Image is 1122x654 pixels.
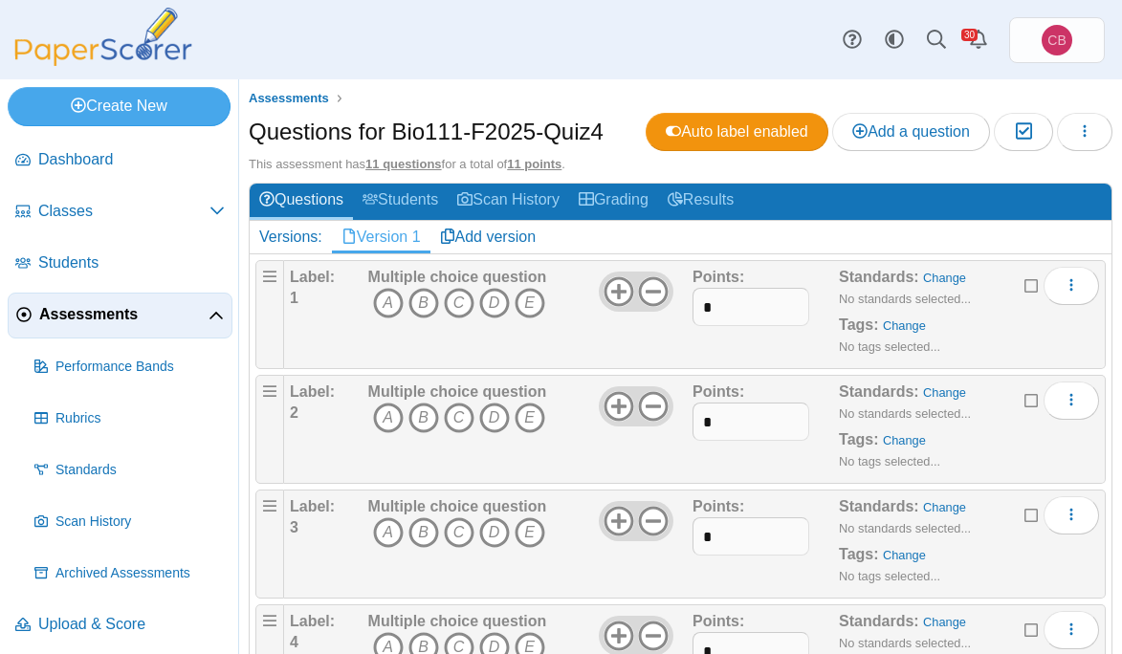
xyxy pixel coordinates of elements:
[55,512,225,532] span: Scan History
[430,221,546,253] a: Add version
[923,615,966,629] a: Change
[957,19,1000,61] a: Alerts
[852,123,970,140] span: Add a question
[373,403,404,433] i: A
[693,613,744,629] b: Points:
[839,383,919,400] b: Standards:
[290,290,298,306] b: 1
[55,358,225,377] span: Performance Bands
[368,613,547,629] b: Multiple choice question
[839,546,878,562] b: Tags:
[839,521,971,535] small: No standards selected...
[839,613,919,629] b: Standards:
[290,383,335,400] b: Label:
[923,500,966,514] a: Change
[38,614,225,635] span: Upload & Score
[8,53,199,69] a: PaperScorer
[8,138,232,184] a: Dashboard
[249,91,329,105] span: Assessments
[368,383,547,400] b: Multiple choice question
[368,498,547,514] b: Multiple choice question
[290,613,335,629] b: Label:
[839,292,971,306] small: No standards selected...
[27,396,232,442] a: Rubrics
[646,113,828,151] a: Auto label enabled
[373,288,404,318] i: A
[515,288,545,318] i: E
[55,409,225,428] span: Rubrics
[8,189,232,235] a: Classes
[27,344,232,390] a: Performance Bands
[839,316,878,333] b: Tags:
[353,184,448,219] a: Students
[55,461,225,480] span: Standards
[27,551,232,597] a: Archived Assessments
[408,517,439,548] i: B
[444,288,474,318] i: C
[55,564,225,583] span: Archived Assessments
[249,156,1112,173] div: This assessment has for a total of .
[479,517,510,548] i: D
[290,269,335,285] b: Label:
[38,252,225,273] span: Students
[515,517,545,548] i: E
[1044,267,1099,305] button: More options
[448,184,569,219] a: Scan History
[38,149,225,170] span: Dashboard
[1044,496,1099,534] button: More options
[290,519,298,535] b: 3
[332,221,430,253] a: Version 1
[368,269,547,285] b: Multiple choice question
[8,293,232,338] a: Assessments
[479,288,510,318] i: D
[1047,33,1066,47] span: Canisius Biology
[39,304,209,325] span: Assessments
[839,569,940,583] small: No tags selected...
[290,634,298,650] b: 4
[408,288,439,318] i: B
[839,454,940,469] small: No tags selected...
[8,241,232,287] a: Students
[479,403,510,433] i: D
[839,269,919,285] b: Standards:
[693,383,744,400] b: Points:
[1044,381,1099,420] button: More options
[883,548,926,562] a: Change
[1044,611,1099,649] button: More options
[444,403,474,433] i: C
[27,499,232,545] a: Scan History
[444,517,474,548] i: C
[8,8,199,66] img: PaperScorer
[693,498,744,514] b: Points:
[839,339,940,354] small: No tags selected...
[8,602,232,648] a: Upload & Score
[255,490,284,599] div: Drag handle
[883,318,926,333] a: Change
[839,636,971,650] small: No standards selected...
[290,404,298,421] b: 2
[507,157,561,171] u: 11 points
[373,517,404,548] i: A
[27,447,232,493] a: Standards
[839,498,919,514] b: Standards:
[38,201,209,222] span: Classes
[249,116,604,148] h1: Questions for Bio111-F2025-Quiz4
[839,431,878,447] b: Tags:
[8,87,231,125] a: Create New
[883,433,926,447] a: Change
[244,87,334,111] a: Assessments
[290,498,335,514] b: Label:
[515,403,545,433] i: E
[365,157,441,171] u: 11 questions
[923,385,966,400] a: Change
[693,269,744,285] b: Points:
[569,184,658,219] a: Grading
[832,113,990,151] a: Add a question
[408,403,439,433] i: B
[1042,25,1072,55] span: Canisius Biology
[255,375,284,484] div: Drag handle
[666,123,808,140] span: Auto label enabled
[658,184,743,219] a: Results
[255,260,284,369] div: Drag handle
[923,271,966,285] a: Change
